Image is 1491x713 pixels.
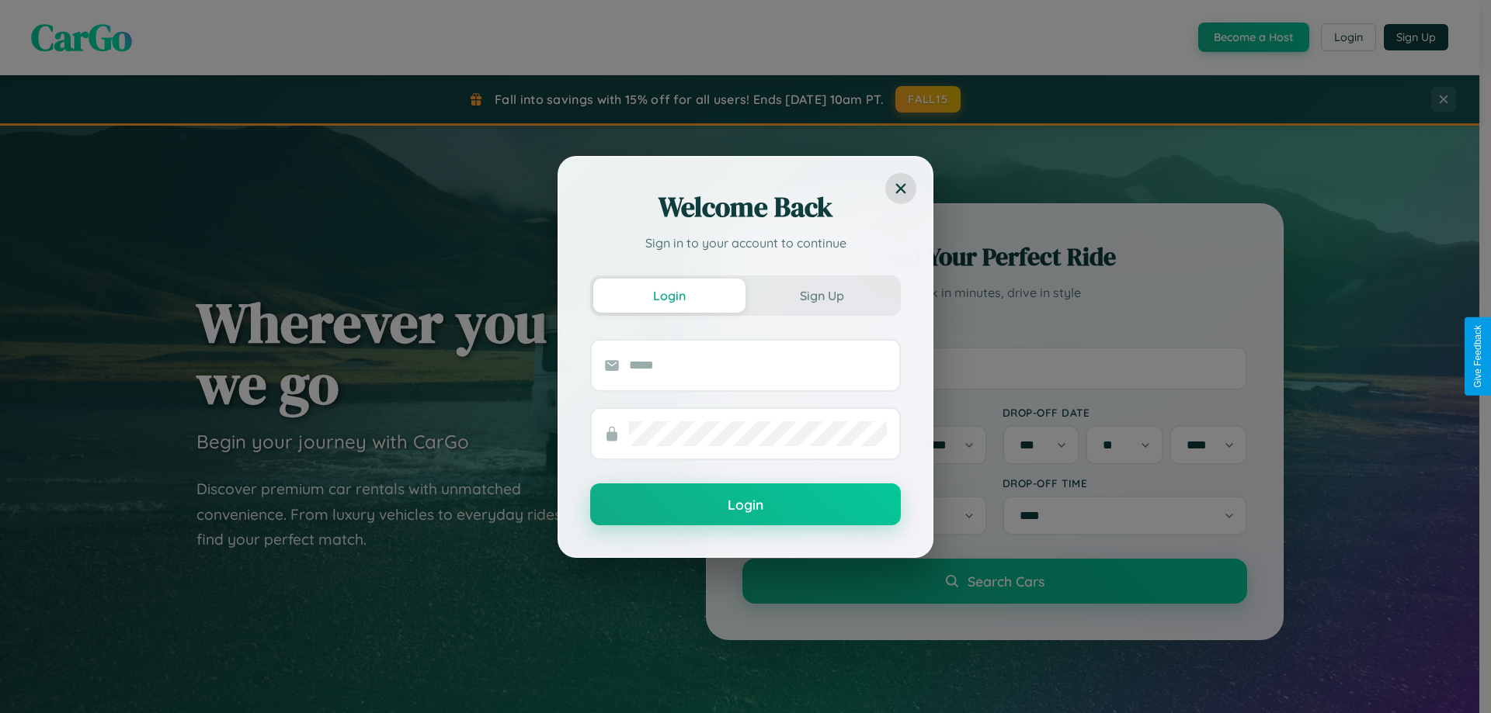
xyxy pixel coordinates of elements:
button: Sign Up [745,279,898,313]
button: Login [593,279,745,313]
button: Login [590,483,901,525]
h2: Welcome Back [590,189,901,226]
p: Sign in to your account to continue [590,234,901,252]
div: Give Feedback [1472,325,1483,388]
